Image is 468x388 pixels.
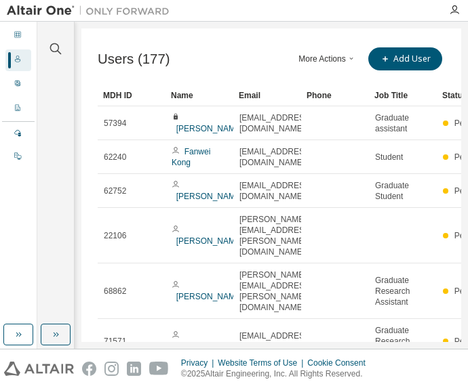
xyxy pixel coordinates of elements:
[368,47,442,70] button: Add User
[104,362,119,376] img: instagram.svg
[239,180,312,202] span: [EMAIL_ADDRESS][DOMAIN_NAME]
[181,358,218,368] div: Privacy
[171,85,228,106] div: Name
[176,292,243,301] a: [PERSON_NAME]
[149,362,169,376] img: youtube.svg
[239,214,312,257] span: [PERSON_NAME][EMAIL_ADDRESS][PERSON_NAME][DOMAIN_NAME]
[172,147,210,167] a: Fanwei Kong
[103,85,160,106] div: MDH ID
[295,47,360,70] button: More Actions
[375,325,431,358] span: Graduate Research Assistant
[82,362,96,376] img: facebook.svg
[307,85,364,106] div: Phone
[127,362,141,376] img: linkedin.svg
[181,368,374,380] p: © 2025 Altair Engineering, Inc. All Rights Reserved.
[5,146,31,168] div: On Prem
[104,152,126,163] span: 62240
[5,74,31,95] div: User Profile
[5,49,31,71] div: Users
[176,192,243,201] a: [PERSON_NAME]
[7,4,176,18] img: Altair One
[374,85,431,106] div: Job Title
[375,112,431,134] span: Graduate assistant
[375,275,431,307] span: Graduate Research Assistant
[239,330,312,352] span: [EMAIL_ADDRESS][DOMAIN_NAME]
[176,124,243,133] a: [PERSON_NAME]
[239,112,312,134] span: [EMAIL_ADDRESS][DOMAIN_NAME]
[239,146,312,168] span: [EMAIL_ADDRESS][DOMAIN_NAME]
[104,286,126,297] span: 68862
[307,358,373,368] div: Cookie Consent
[104,336,126,347] span: 71571
[5,25,31,47] div: Dashboard
[218,358,307,368] div: Website Terms of Use
[104,230,126,241] span: 22106
[239,85,296,106] div: Email
[375,180,431,202] span: Graduate Student
[239,270,312,313] span: [PERSON_NAME][EMAIL_ADDRESS][PERSON_NAME][DOMAIN_NAME]
[176,236,243,246] a: [PERSON_NAME]
[4,362,74,376] img: altair_logo.svg
[375,152,403,163] span: Student
[5,123,31,145] div: Managed
[104,186,126,196] span: 62752
[98,51,170,67] span: Users (177)
[5,98,31,120] div: Company Profile
[104,118,126,129] span: 57394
